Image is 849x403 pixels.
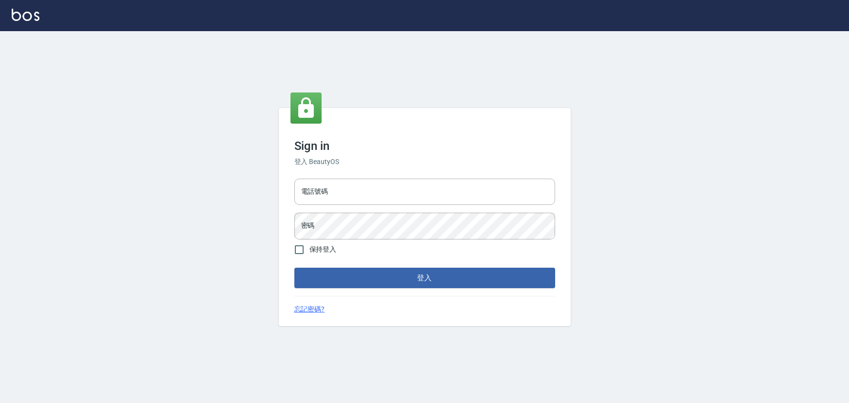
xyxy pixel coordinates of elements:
h3: Sign in [294,139,555,153]
span: 保持登入 [309,244,337,255]
button: 登入 [294,268,555,288]
h6: 登入 BeautyOS [294,157,555,167]
img: Logo [12,9,39,21]
a: 忘記密碼? [294,304,325,314]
